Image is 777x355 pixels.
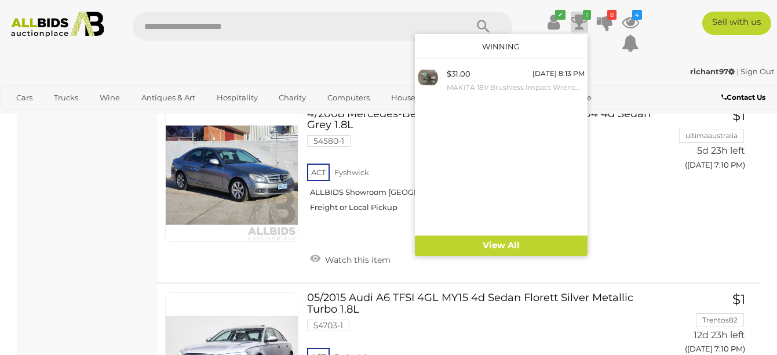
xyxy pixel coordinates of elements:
[447,81,585,94] small: MAKITA 18V Brushless Impact Wrench (DTW300), 18V 5.0AH Battery and 18V 1.3Ah Battery - Lot of 3 -...
[532,67,585,80] div: [DATE] 8:13 PM
[571,12,588,32] a: 1
[6,12,110,38] img: Allbids.com.au
[632,10,642,20] i: 4
[690,67,736,76] a: richant97
[596,12,614,32] a: 8
[9,107,48,126] a: Sports
[740,67,774,76] a: Sign Out
[702,12,771,35] a: Sell with us
[92,88,127,107] a: Wine
[415,236,588,256] a: View All
[384,88,440,107] a: Household
[9,88,40,107] a: Cars
[209,88,265,107] a: Hospitality
[454,12,512,41] button: Search
[271,88,313,107] a: Charity
[622,12,639,32] a: 4
[316,108,650,222] a: 4/2008 Mercedes-Benz C200 Kompressor Classic W204 4d Sedan Grey 1.8L 54580-1 ACT Fyshwick ALLBIDS...
[545,12,563,32] a: ✔
[736,67,739,76] span: |
[690,67,735,76] strong: richant97
[46,88,86,107] a: Trucks
[482,42,520,51] a: Winning
[721,93,765,102] b: Contact Us
[732,291,745,307] span: $1
[418,67,438,88] img: 54574-30a.jpeg
[555,10,566,20] i: ✔
[54,107,151,126] a: [GEOGRAPHIC_DATA]
[134,88,203,107] a: Antiques & Art
[607,10,617,20] i: 8
[320,88,377,107] a: Computers
[583,10,591,20] i: 1
[447,67,470,81] div: $31.00
[415,64,588,96] a: $31.00 [DATE] 8:13 PM MAKITA 18V Brushless Impact Wrench (DTW300), 18V 5.0AH Battery and 18V 1.3A...
[322,255,391,265] span: Watch this item
[721,91,768,104] a: Contact Us
[668,108,749,176] a: $1 ultimaaustralia 5d 23h left ([DATE] 7:10 PM)
[307,250,393,267] a: Watch this item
